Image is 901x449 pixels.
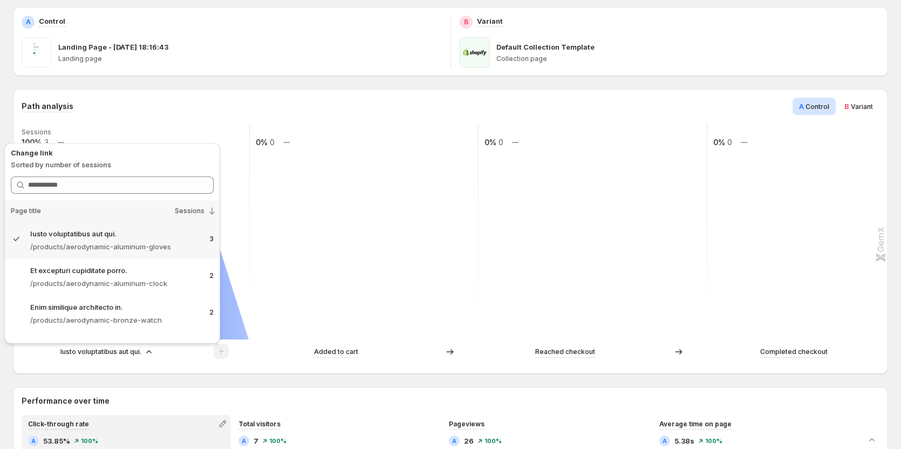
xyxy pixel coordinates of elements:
[39,16,65,26] p: Control
[499,138,503,147] text: 0
[727,138,732,147] text: 0
[187,271,214,280] p: 2
[11,159,214,170] p: Sorted by number of sessions
[452,438,456,444] h2: A
[806,103,829,111] span: Control
[477,16,503,26] p: Variant
[60,346,141,357] p: Iusto voluptatibus aut qui.
[254,436,258,446] span: 7
[30,302,123,312] p: Enim similique architecto in.
[238,420,281,428] span: Total visitors
[30,265,127,276] p: Et excepturi cupiditate porro.
[58,55,442,63] p: Landing page
[81,438,98,444] span: 100%
[464,436,474,446] span: 26
[187,235,214,243] p: 3
[30,228,117,239] p: Iusto voluptatibus aut qui.
[269,438,286,444] span: 100%
[674,436,694,446] span: 5.38s
[705,438,722,444] span: 100%
[496,42,595,52] p: Default Collection Template
[449,420,484,428] span: Pageviews
[314,346,358,357] p: Added to cart
[713,138,725,147] text: 0%
[22,396,879,406] h2: Performance over time
[242,438,246,444] h2: A
[187,308,214,317] p: 2
[26,18,31,26] h2: A
[30,241,178,252] p: /products/aerodynamic-aluminum-gloves
[11,207,41,215] span: Page title
[659,420,732,428] span: Average time on page
[30,278,178,289] p: /products/aerodynamic-aluminum-clock
[270,138,275,147] text: 0
[22,37,52,67] img: Landing Page - Sep 5, 18:16:43
[844,102,849,111] span: B
[663,438,667,444] h2: A
[464,18,468,26] h2: B
[760,346,828,357] p: Completed checkout
[256,138,268,147] text: 0%
[43,436,70,446] span: 53.85%
[175,207,204,215] span: Sessions
[22,101,73,112] h3: Path analysis
[535,346,595,357] p: Reached checkout
[31,438,36,444] h2: A
[851,103,873,111] span: Variant
[460,37,490,67] img: Default Collection Template
[28,420,89,428] span: Click-through rate
[496,55,880,63] p: Collection page
[30,338,178,349] p: 2021 decoration creative 3D LED night light table lamp children bedroo
[484,138,496,147] text: 0%
[799,102,804,111] span: A
[58,42,168,52] p: Landing Page - [DATE] 18:16:43
[22,128,51,136] text: Sessions
[484,438,502,444] span: 100%
[30,315,178,325] p: /products/aerodynamic-bronze-watch
[864,432,879,447] button: Collapse chart
[11,147,214,158] p: Change link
